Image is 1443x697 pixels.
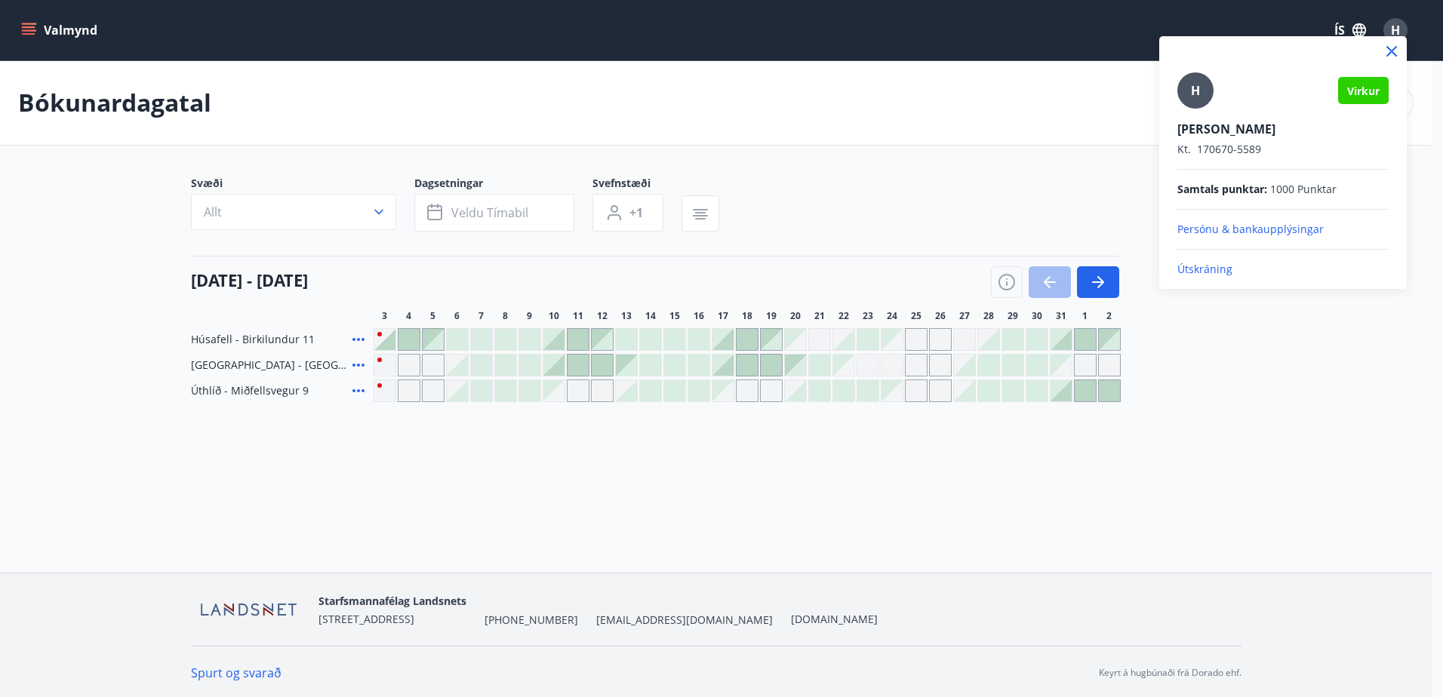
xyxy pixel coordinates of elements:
[1177,262,1389,277] p: Útskráning
[1347,84,1380,98] span: Virkur
[1177,121,1389,137] p: [PERSON_NAME]
[1177,142,1191,156] span: Kt.
[1177,222,1389,237] p: Persónu & bankaupplýsingar
[1177,142,1389,157] p: 170670-5589
[1177,182,1267,197] span: Samtals punktar :
[1191,82,1200,99] span: H
[1270,182,1337,197] span: 1000 Punktar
